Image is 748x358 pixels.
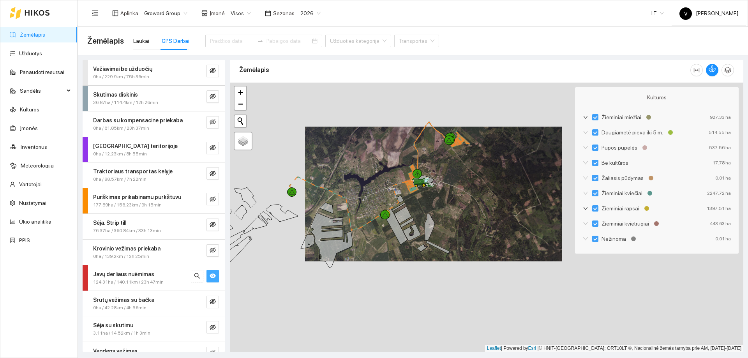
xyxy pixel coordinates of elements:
a: PPIS [19,237,30,243]
span: column-width [691,67,702,73]
a: Nustatymai [19,200,46,206]
span: 3.11ha / 14.52km / 1h 3min [93,330,150,337]
span: V [684,7,688,20]
span: eye-invisible [210,145,216,152]
span: 124.31ha / 140.11km / 23h 47min [93,279,164,286]
div: | Powered by © HNIT-[GEOGRAPHIC_DATA]; ORT10LT ©, Nacionalinė žemės tarnyba prie AM, [DATE]-[DATE] [485,345,743,352]
span: Visos [231,7,251,19]
div: Krovinio vežimas priekaba0ha / 139.2km / 12h 25mineye-invisible [83,240,225,265]
span: 177.89ha / 156.23km / 9h 15min [93,201,162,209]
span: eye-invisible [210,324,216,332]
span: to [257,38,263,44]
span: Daugiametė pieva iki 5 m. [598,128,666,137]
div: Traktoriaus transportas kelyje0ha / 88.57km / 7h 22mineye-invisible [83,162,225,188]
span: + [238,87,243,97]
a: Užduotys [19,50,42,56]
span: Įmonė : [210,9,226,18]
a: Įmonės [20,125,38,131]
span: [PERSON_NAME] [679,10,738,16]
span: 76.37ha / 360.84km / 33h 13min [93,227,161,235]
span: down [583,130,588,135]
span: Pupos pupelės [598,143,640,152]
span: calendar [265,10,271,16]
span: down [583,236,588,242]
button: column-width [690,64,703,76]
button: eye-invisible [206,193,219,205]
div: Sėja su skutimu3.11ha / 14.52km / 1h 3mineye-invisible [83,316,225,342]
button: eye-invisible [206,116,219,129]
span: shop [201,10,208,16]
span: 0ha / 88.57km / 7h 22min [93,176,146,183]
button: eye-invisible [206,65,219,77]
span: eye-invisible [210,350,216,357]
div: 537.56 ha [709,143,731,152]
span: Groward Group [144,7,187,19]
span: Aplinka : [120,9,139,18]
strong: Darbas su kompensacine priekaba [93,117,183,123]
div: 0.01 ha [715,235,731,243]
span: − [238,99,243,109]
span: 2026 [300,7,321,19]
button: Initiate a new search [235,115,246,127]
span: down [583,145,588,150]
button: eye-invisible [206,219,219,231]
span: down [583,160,588,166]
strong: Purškimas prikabinamu purkštuvu [93,194,181,200]
strong: Sėja su skutimu [93,322,133,328]
span: menu-fold [92,10,99,17]
span: Žieminiai miežiai [598,113,644,122]
span: eye-invisible [210,67,216,75]
span: down [583,115,588,120]
button: eye-invisible [206,142,219,154]
div: 1397.51 ha [707,204,731,213]
span: Sandėlis [20,83,64,99]
span: 0ha / 61.85km / 23h 37min [93,125,149,132]
div: Žemėlapis [239,59,690,81]
strong: Sėja. Strip till [93,220,126,226]
strong: [GEOGRAPHIC_DATA] teritorijoje [93,143,178,149]
span: eye-invisible [210,196,216,203]
div: 2247.72 ha [707,189,731,198]
div: GPS Darbai [162,37,189,45]
strong: Javų derliaus nuėmimas [93,271,154,277]
a: Žemėlapis [20,32,45,38]
a: Layers [235,132,252,150]
span: eye-invisible [210,298,216,306]
div: 443.63 ha [710,219,731,228]
div: 17.78 ha [713,159,731,167]
button: eye-invisible [206,296,219,308]
a: Meteorologija [21,162,54,169]
button: eye-invisible [206,244,219,257]
span: eye-invisible [210,119,216,126]
span: layout [112,10,118,16]
a: Inventorius [21,144,47,150]
span: eye [210,273,216,280]
span: LT [651,7,664,19]
span: Be kultūros [598,159,632,167]
input: Pabaigos data [266,37,310,45]
strong: Vandens vežimas [93,348,138,354]
button: eye-invisible [206,90,219,103]
div: Purškimas prikabinamu purkštuvu177.89ha / 156.23km / 9h 15mineye-invisible [83,188,225,213]
button: search [191,270,203,282]
span: search [194,273,200,280]
span: eye-invisible [210,221,216,229]
button: menu-fold [87,5,103,21]
strong: Srutų vežimas su bačka [93,297,154,303]
span: down [583,221,588,226]
div: 514.55 ha [709,128,731,137]
strong: Skutimas diskinis [93,92,138,98]
strong: Krovinio vežimas priekaba [93,245,161,252]
span: eye-invisible [210,170,216,178]
div: Srutų vežimas su bačka0ha / 42.28km / 4h 56mineye-invisible [83,291,225,316]
div: [GEOGRAPHIC_DATA] teritorijoje0ha / 12.23km / 8h 55mineye-invisible [83,137,225,162]
span: down [583,175,588,181]
button: eye [206,270,219,282]
div: Sėja. Strip till76.37ha / 360.84km / 33h 13mineye-invisible [83,214,225,239]
span: 0ha / 12.23km / 8h 55min [93,150,147,158]
a: Leaflet [487,346,501,351]
div: Skutimas diskinis36.87ha / 114.4km / 12h 26mineye-invisible [83,86,225,111]
span: eye-invisible [210,93,216,101]
button: eye-invisible [206,167,219,180]
strong: Važiavimai be užduočių [93,66,152,72]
